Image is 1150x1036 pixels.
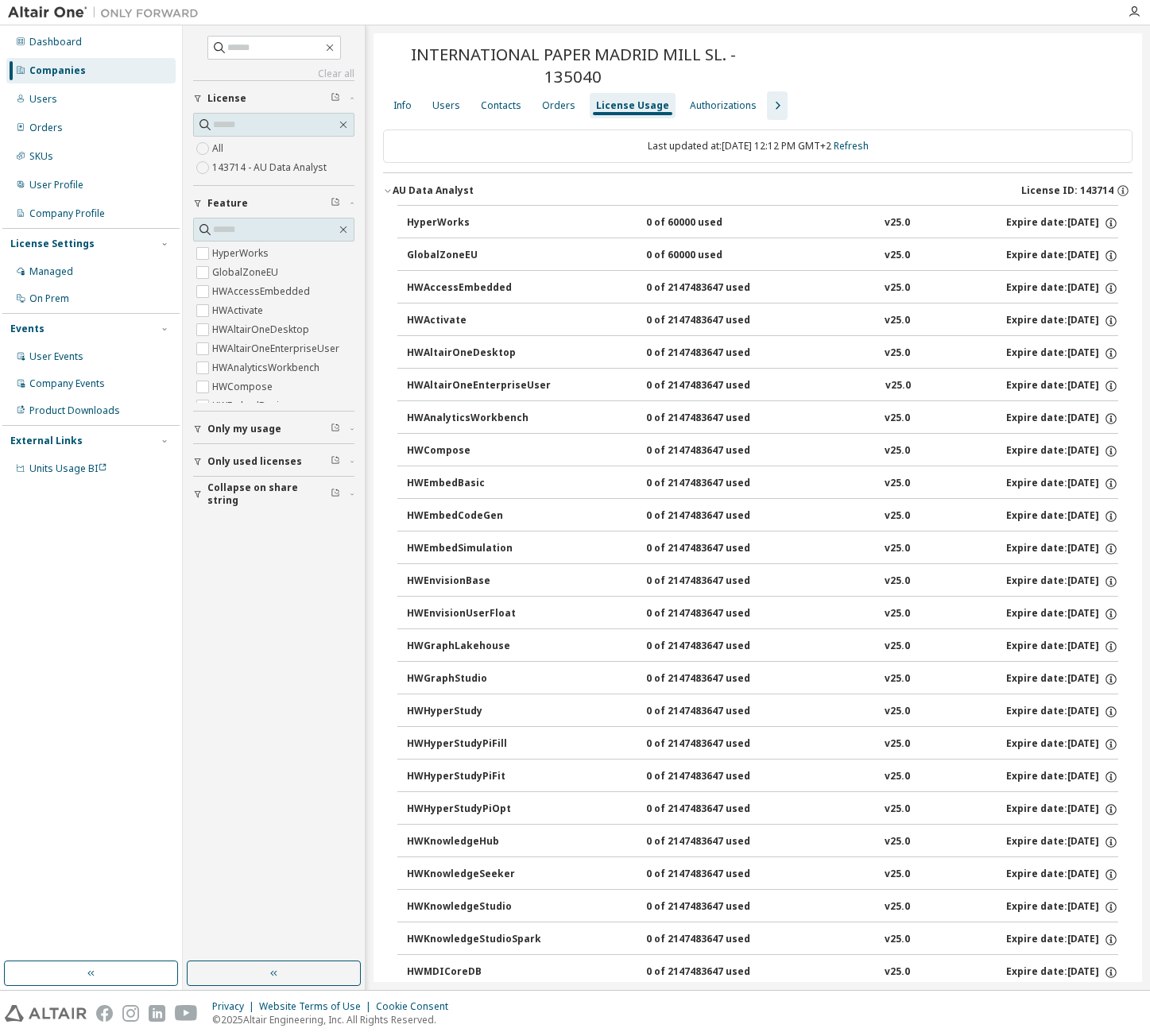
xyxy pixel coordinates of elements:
div: Last updated at: [DATE] 12:12 PM GMT+2 [383,129,1133,163]
div: Website Terms of Use [259,1000,376,1013]
label: HyperWorks [212,244,272,263]
div: HWHyperStudy [407,705,550,719]
a: Clear all [193,68,354,80]
div: On Prem [29,292,69,305]
div: HWMDICoreDB [407,965,550,980]
div: Expire date: [DATE] [1006,216,1118,230]
label: All [212,139,227,158]
div: Expire date: [DATE] [1006,705,1118,719]
label: HWAccessEmbedded [212,282,313,301]
button: HWMDICoreDB0 of 2147483647 usedv25.0Expire date:[DATE] [407,955,1118,990]
button: HWAccessEmbedded0 of 2147483647 usedv25.0Expire date:[DATE] [407,271,1118,306]
div: 0 of 2147483647 used [646,412,789,426]
div: Orders [542,99,575,112]
button: Feature [193,186,354,221]
button: AU Data AnalystLicense ID: 143714 [383,173,1133,208]
div: Expire date: [DATE] [1006,607,1118,621]
span: Collapse on share string [207,481,331,507]
img: instagram.svg [122,1005,139,1022]
div: 0 of 2147483647 used [646,672,789,686]
button: HWKnowledgeStudioSpark0 of 2147483647 usedv25.0Expire date:[DATE] [407,922,1118,957]
div: Managed [29,265,73,278]
div: Expire date: [DATE] [1006,379,1118,393]
img: linkedin.svg [149,1005,165,1022]
div: Info [393,99,412,112]
div: HWAnalyticsWorkbench [407,412,550,426]
div: HWAltairOneDesktop [407,346,550,361]
div: Expire date: [DATE] [1006,770,1118,784]
div: Expire date: [DATE] [1006,314,1118,328]
div: SKUs [29,150,53,163]
button: HWEnvisionUserFloat0 of 2147483647 usedv25.0Expire date:[DATE] [407,597,1118,632]
div: 0 of 2147483647 used [646,770,789,784]
div: 0 of 2147483647 used [646,705,789,719]
div: HWKnowledgeStudio [407,900,550,914]
div: v25.0 [885,346,910,361]
div: Companies [29,64,86,77]
div: Expire date: [DATE] [1006,802,1118,817]
div: Privacy [212,1000,259,1013]
span: Clear filter [331,197,340,210]
label: HWActivate [212,301,266,320]
span: Units Usage BI [29,462,107,475]
div: HWEmbedSimulation [407,542,550,556]
div: HWEnvisionBase [407,574,550,589]
div: 0 of 2147483647 used [646,281,789,296]
span: Clear filter [331,488,340,501]
div: Expire date: [DATE] [1006,249,1118,263]
span: License ID: 143714 [1021,184,1113,197]
button: HWHyperStudy0 of 2147483647 usedv25.0Expire date:[DATE] [407,694,1118,729]
button: HWHyperStudyPiFill0 of 2147483647 usedv25.0Expire date:[DATE] [407,727,1118,762]
label: 143714 - AU Data Analyst [212,158,330,177]
div: Expire date: [DATE] [1006,412,1118,426]
button: HWHyperStudyPiOpt0 of 2147483647 usedv25.0Expire date:[DATE] [407,792,1118,827]
div: v25.0 [885,314,910,328]
div: v25.0 [885,281,910,296]
img: youtube.svg [175,1005,198,1022]
button: Only my usage [193,412,354,446]
div: HWCompose [407,444,550,458]
div: v25.0 [885,835,910,849]
button: HWAltairOneEnterpriseUser0 of 2147483647 usedv25.0Expire date:[DATE] [407,369,1118,404]
div: Expire date: [DATE] [1006,444,1118,458]
span: Only used licenses [207,455,302,468]
div: 0 of 2147483647 used [646,607,789,621]
div: 0 of 2147483647 used [646,933,789,947]
button: HWCompose0 of 2147483647 usedv25.0Expire date:[DATE] [407,434,1118,469]
button: HWGraphStudio0 of 2147483647 usedv25.0Expire date:[DATE] [407,662,1118,697]
div: 0 of 2147483647 used [646,868,789,882]
div: Authorizations [690,99,757,112]
div: 0 of 2147483647 used [646,444,789,458]
img: facebook.svg [96,1005,113,1022]
div: 0 of 2147483647 used [646,314,789,328]
div: v25.0 [885,249,910,263]
div: HWHyperStudyPiOpt [407,802,550,817]
div: v25.0 [885,412,910,426]
div: 0 of 60000 used [646,249,789,263]
button: HWEmbedBasic0 of 2147483647 usedv25.0Expire date:[DATE] [407,466,1118,501]
div: AU Data Analyst [393,184,474,197]
button: HWKnowledgeSeeker0 of 2147483647 usedv25.0Expire date:[DATE] [407,857,1118,892]
div: v25.0 [885,965,910,980]
div: Expire date: [DATE] [1006,672,1118,686]
div: Expire date: [DATE] [1006,868,1118,882]
label: HWCompose [212,377,276,396]
span: Clear filter [331,455,340,468]
div: Expire date: [DATE] [1006,965,1118,980]
div: Expire date: [DATE] [1006,574,1118,589]
div: v25.0 [885,574,910,589]
button: HWKnowledgeHub0 of 2147483647 usedv25.0Expire date:[DATE] [407,825,1118,860]
div: v25.0 [885,900,910,914]
div: v25.0 [885,672,910,686]
div: Dashboard [29,36,82,48]
button: HyperWorks0 of 60000 usedv25.0Expire date:[DATE] [407,206,1118,241]
button: HWKnowledgeStudio0 of 2147483647 usedv25.0Expire date:[DATE] [407,890,1118,925]
button: Collapse on share string [193,477,354,512]
div: 0 of 2147483647 used [646,477,789,491]
div: 0 of 2147483647 used [646,346,789,361]
div: HWKnowledgeStudioSpark [407,933,550,947]
span: INTERNATIONAL PAPER MADRID MILL SL. - 135040 [383,43,764,87]
div: v25.0 [885,477,910,491]
button: License [193,81,354,116]
div: Users [432,99,460,112]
